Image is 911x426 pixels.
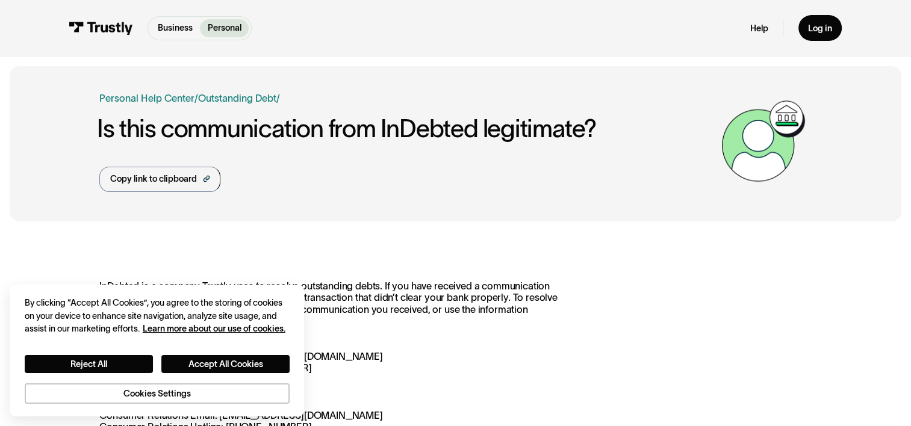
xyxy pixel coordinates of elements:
button: Reject All [25,355,153,374]
a: Help [750,23,768,34]
a: Copy link to clipboard [99,167,220,192]
div: Privacy [25,297,290,404]
a: Outstanding Debt [197,93,276,103]
button: Cookies Settings [25,383,290,404]
img: Trustly Logo [69,22,133,35]
a: Personal Help Center [99,91,194,105]
button: Accept All Cookies [161,355,290,374]
div: Log in [808,23,832,34]
p: Personal [208,22,241,34]
a: Personal [200,19,248,37]
div: Copy link to clipboard [110,173,197,185]
a: Log in [798,15,842,41]
p: Business [158,22,193,34]
a: Business [151,19,200,37]
div: By clicking “Accept All Cookies”, you agree to the storing of cookies on your device to enhance s... [25,297,290,335]
div: / [194,91,197,105]
div: / [276,91,279,105]
h1: Is this communication from InDebted legitimate? [97,116,715,143]
a: More information about your privacy, opens in a new tab [143,324,285,333]
div: Cookie banner [10,285,304,416]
